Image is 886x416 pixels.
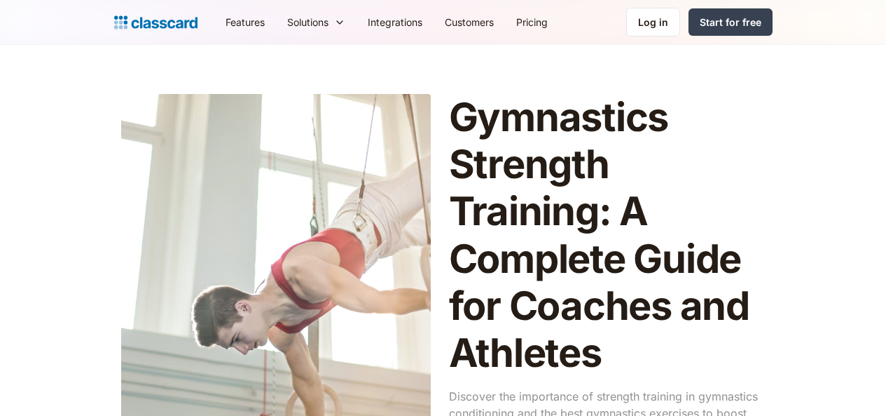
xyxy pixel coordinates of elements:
[114,13,198,32] a: home
[505,6,559,38] a: Pricing
[449,94,759,377] h1: Gymnastics Strength Training: A Complete Guide for Coaches and Athletes
[434,6,505,38] a: Customers
[688,8,773,36] a: Start for free
[214,6,276,38] a: Features
[357,6,434,38] a: Integrations
[276,6,357,38] div: Solutions
[287,15,328,29] div: Solutions
[638,15,668,29] div: Log in
[626,8,680,36] a: Log in
[700,15,761,29] div: Start for free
